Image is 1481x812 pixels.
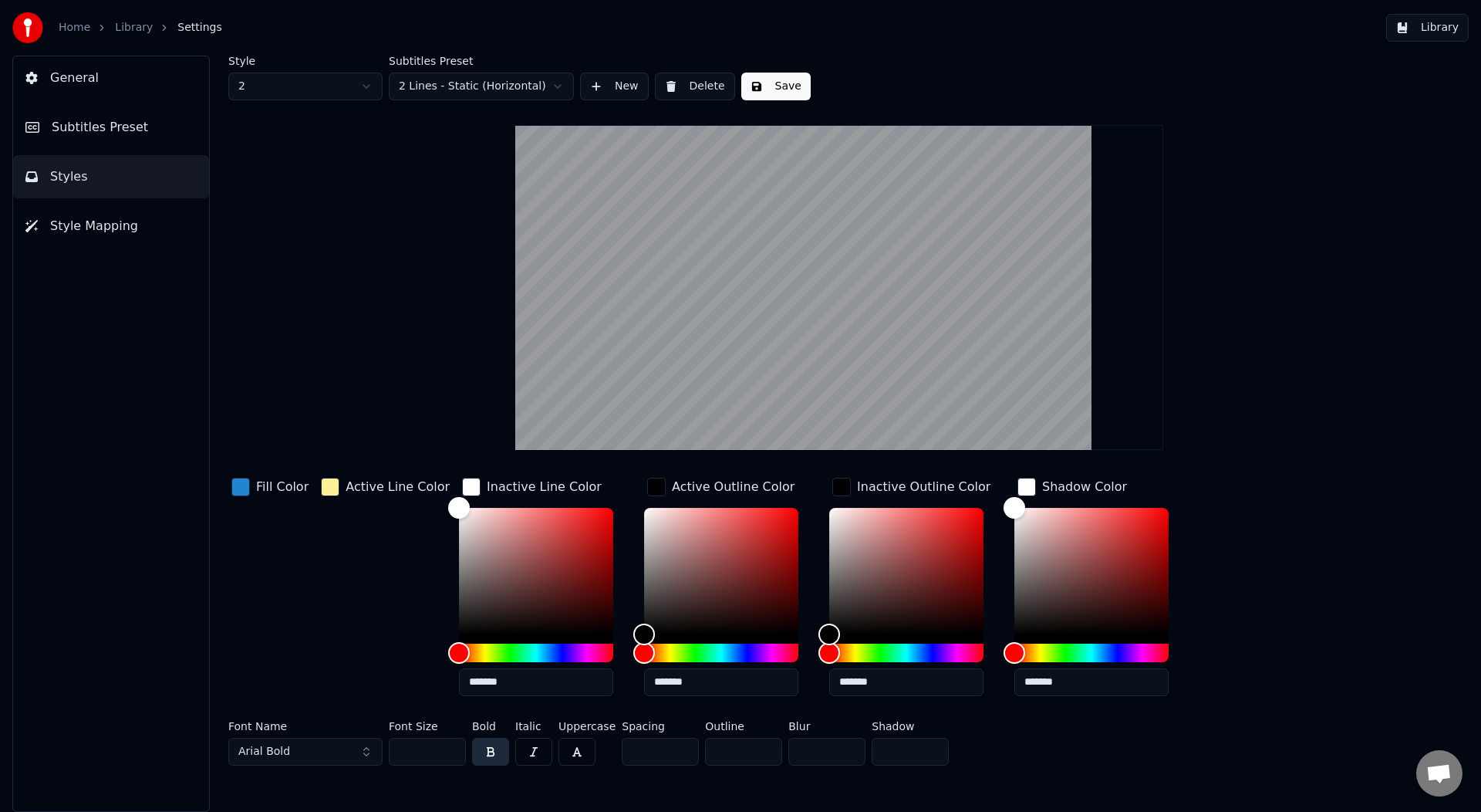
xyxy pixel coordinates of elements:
[580,73,649,100] button: New
[459,508,613,634] div: Color
[228,721,383,732] label: Font Name
[389,56,574,66] label: Subtitles Preset
[59,20,222,36] nav: breadcrumb
[50,167,88,186] span: Styles
[1014,508,1169,634] div: Color
[318,475,453,499] button: Active Line Color
[829,475,994,499] button: Inactive Outline Color
[1386,14,1469,42] button: Library
[228,475,312,499] button: Fill Color
[1416,750,1462,797] a: 채팅 열기
[644,644,798,662] div: Hue
[52,118,148,137] span: Subtitles Preset
[705,721,782,732] label: Outline
[1014,475,1130,499] button: Shadow Color
[12,12,43,43] img: youka
[515,721,552,732] label: Italic
[13,56,209,100] button: General
[472,721,509,732] label: Bold
[50,69,99,87] span: General
[672,478,794,496] div: Active Outline Color
[238,744,290,760] span: Arial Bold
[558,721,616,732] label: Uppercase
[13,106,209,149] button: Subtitles Preset
[655,73,735,100] button: Delete
[459,475,605,499] button: Inactive Line Color
[741,73,811,100] button: Save
[829,508,983,634] div: Color
[1042,478,1127,496] div: Shadow Color
[50,217,138,235] span: Style Mapping
[788,721,865,732] label: Blur
[13,155,209,198] button: Styles
[346,478,450,496] div: Active Line Color
[829,644,983,662] div: Hue
[228,56,383,66] label: Style
[13,205,209,248] button: Style Mapping
[59,20,90,36] a: Home
[644,475,798,499] button: Active Outline Color
[644,508,798,634] div: Color
[1014,644,1169,662] div: Hue
[256,478,309,496] div: Fill Color
[857,478,990,496] div: Inactive Outline Color
[389,721,466,732] label: Font Size
[177,20,221,36] span: Settings
[872,721,949,732] label: Shadow
[487,478,602,496] div: Inactive Line Color
[115,20,153,36] a: Library
[622,721,699,732] label: Spacing
[459,644,613,662] div: Hue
